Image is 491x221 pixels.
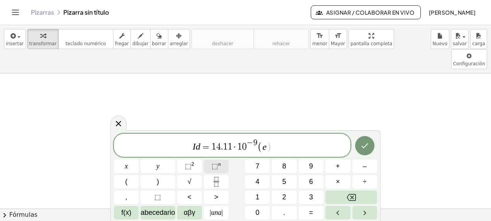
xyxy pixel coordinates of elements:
span: 9 [309,161,313,172]
button: 4 [245,175,270,189]
span: rehacer [272,41,290,46]
span: √ [188,177,191,187]
button: . [272,206,296,219]
button: Menos [352,160,377,173]
span: + [336,161,340,172]
span: menor [312,41,327,46]
span: 6 [309,177,313,187]
span: 7 [256,161,259,172]
span: ( [257,141,262,153]
button: Alternar navegación [9,6,22,19]
span: ÷ [363,177,367,187]
button: Flecha izquierda [325,206,350,219]
span: ⬚ [212,162,218,170]
button: Hecho [355,136,374,155]
font: Asignar / Colaborar en vivo [326,9,414,16]
span: carga [472,41,485,46]
button: Dividir [352,175,377,189]
button: Veces [325,175,350,189]
span: . [221,143,223,152]
span: deshacer [212,41,233,46]
button: x [114,160,139,173]
span: teclado numérico [66,41,106,46]
button: borrar [150,29,168,49]
var: e [262,142,267,152]
span: Mayor [331,41,345,46]
span: ⬚ [154,192,161,202]
span: × [336,177,340,187]
span: − [247,139,253,147]
span: x [125,161,128,172]
span: y [156,161,159,172]
button: tecladoteclado numérico [58,29,113,49]
button: Cuadricular [177,160,202,173]
span: abecedario [141,207,175,218]
button: 9 [299,160,323,173]
i: deshacer [193,31,252,41]
span: 1 [237,143,242,152]
span: 1 [212,143,216,152]
span: 9 [253,139,257,147]
button: rehacerrehacer [254,29,309,49]
span: 0 [256,207,259,218]
button: Valor absoluto [204,206,229,219]
button: 6 [299,175,323,189]
button: Alfabeto griego [177,206,202,219]
sup: n [218,161,221,167]
span: Configuración [453,61,485,66]
button: transformar [27,29,59,49]
span: = [309,207,313,218]
button: Marcador [141,190,175,204]
button: Funciones [114,206,139,219]
button: fregar [113,29,131,49]
button: Nuevo [431,29,449,49]
span: | [222,209,223,216]
span: = [200,143,212,152]
span: arreglar [170,41,188,46]
span: dibujar [132,41,149,46]
button: Superíndice [204,160,229,173]
span: αβγ [184,207,195,218]
i: format_size [334,31,342,41]
span: pantalla completa [350,41,393,46]
span: una [210,207,223,218]
span: > [214,192,218,202]
button: 7 [245,160,270,173]
span: ) [267,141,272,153]
font: [PERSON_NAME] [428,9,476,16]
span: ) [157,177,159,187]
button: pantalla completa [349,29,394,49]
span: < [188,192,192,202]
span: 1 [256,192,259,202]
span: 4 [216,143,221,152]
button: format_sizeMayor [329,29,347,49]
button: arreglar [168,29,190,49]
i: format_size [316,31,323,41]
button: Fracción [204,175,229,189]
span: 2 [282,192,286,202]
button: 3 [299,190,323,204]
var: I [193,142,196,152]
button: Retroceso [325,190,377,204]
button: format_sizemenor [310,29,329,49]
button: 1 [245,190,270,204]
span: , [125,192,127,202]
i: rehacer [256,31,307,41]
button: insertar [4,29,26,49]
span: ⬚ [185,162,191,170]
button: y [141,160,175,173]
button: [PERSON_NAME] [422,5,482,19]
span: 1 [228,143,232,152]
span: · [232,143,238,152]
span: 5 [282,177,286,187]
button: 5 [272,175,296,189]
button: Configuración [451,49,487,69]
span: 0 [242,143,247,152]
button: carga [470,29,487,49]
span: ( [125,177,127,187]
button: salvar [451,29,469,49]
span: – [363,161,367,172]
button: Mayor que [204,190,229,204]
button: ( [114,175,139,189]
span: 4 [256,177,259,187]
